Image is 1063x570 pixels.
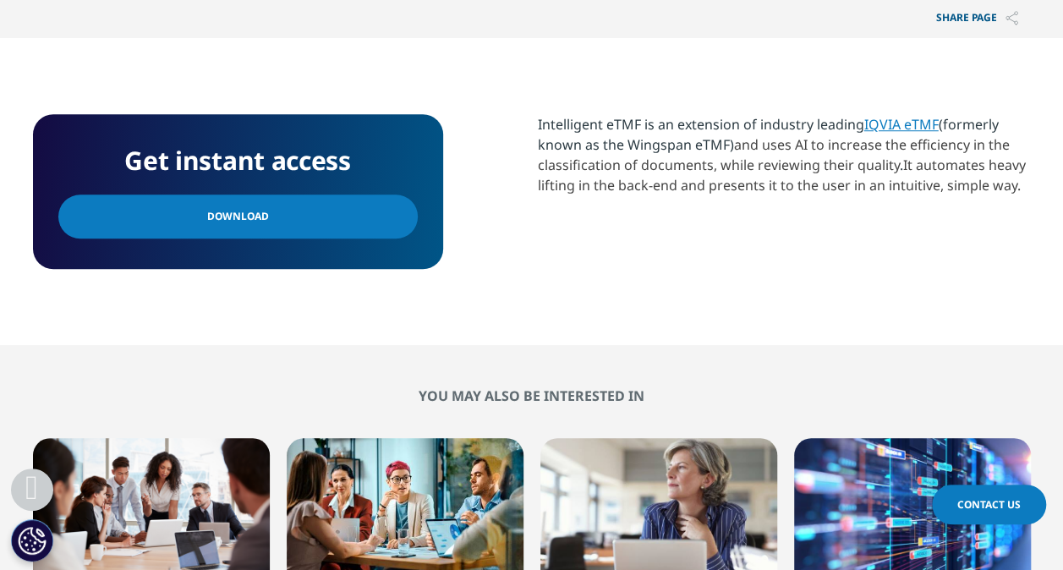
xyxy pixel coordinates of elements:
[864,115,939,134] a: IQVIA eTMF
[1005,11,1018,25] img: Share PAGE
[538,135,1010,174] span: and uses AI to increase the efficiency in the classification of documents, while reviewing their ...
[538,114,1031,208] p: Intelligent eTMF is an extension of industry leading (formerly known as the Wingspan eTMF) .
[957,497,1021,512] span: Contact Us
[58,140,418,182] h4: Get instant access
[932,485,1046,524] a: Contact Us
[11,519,53,562] button: Cookies Settings
[33,387,1031,404] h2: You may also be interested in
[58,195,418,238] a: Download
[207,207,269,226] span: Download
[538,156,1026,195] span: It automates heavy lifting in the back-end and presents it to the user in an intuitive, simple way.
